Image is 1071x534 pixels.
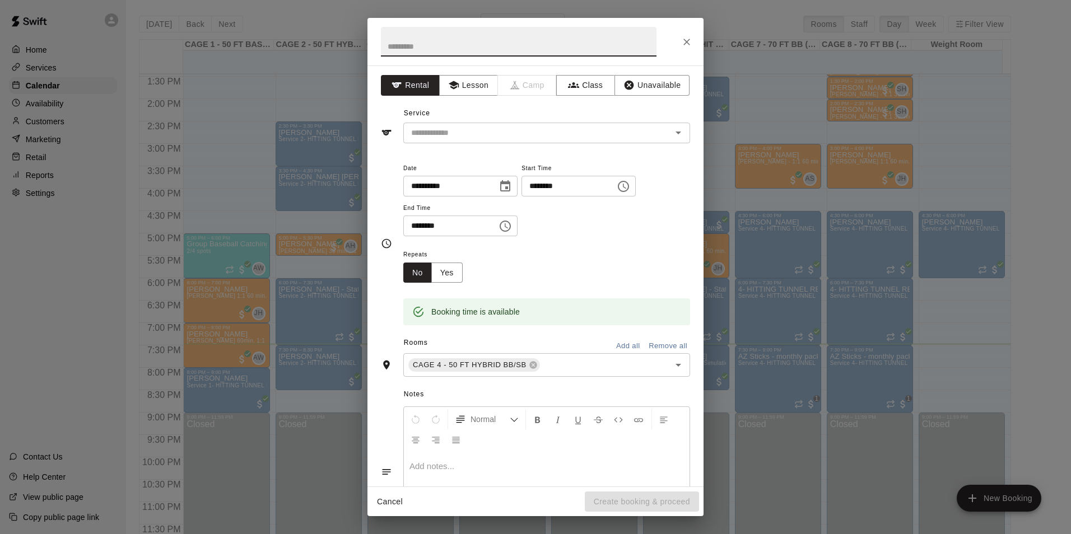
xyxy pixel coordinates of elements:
[646,338,690,355] button: Remove all
[426,429,445,449] button: Right Align
[614,75,690,96] button: Unavailable
[450,409,523,429] button: Formatting Options
[494,175,516,198] button: Choose date, selected date is Aug 19, 2025
[404,339,428,346] span: Rooms
[677,32,697,52] button: Close
[556,75,615,96] button: Class
[406,409,425,429] button: Undo
[446,429,465,449] button: Justify Align
[548,409,567,429] button: Format Italics
[609,409,628,429] button: Insert Code
[439,75,498,96] button: Lesson
[612,175,635,198] button: Choose time, selected time is 2:30 PM
[408,359,531,371] span: CAGE 4 - 50 FT HYBRID BB/SB
[406,429,425,449] button: Center Align
[403,161,518,176] span: Date
[408,358,540,372] div: CAGE 4 - 50 FT HYBRID BB/SB
[404,109,430,117] span: Service
[521,161,636,176] span: Start Time
[670,357,686,373] button: Open
[426,409,445,429] button: Redo
[403,201,518,216] span: End Time
[403,263,432,283] button: No
[498,75,557,96] span: Camps can only be created in the Services page
[528,409,547,429] button: Format Bold
[381,359,392,371] svg: Rooms
[569,409,588,429] button: Format Underline
[404,386,690,404] span: Notes
[431,302,520,322] div: Booking time is available
[403,263,463,283] div: outlined button group
[381,466,392,477] svg: Notes
[381,75,440,96] button: Rental
[372,491,408,512] button: Cancel
[471,414,510,425] span: Normal
[610,338,646,355] button: Add all
[381,127,392,138] svg: Service
[654,409,673,429] button: Left Align
[403,247,472,263] span: Repeats
[629,409,648,429] button: Insert Link
[670,125,686,140] button: Open
[589,409,608,429] button: Format Strikethrough
[431,263,463,283] button: Yes
[494,215,516,237] button: Choose time, selected time is 4:00 PM
[381,238,392,249] svg: Timing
